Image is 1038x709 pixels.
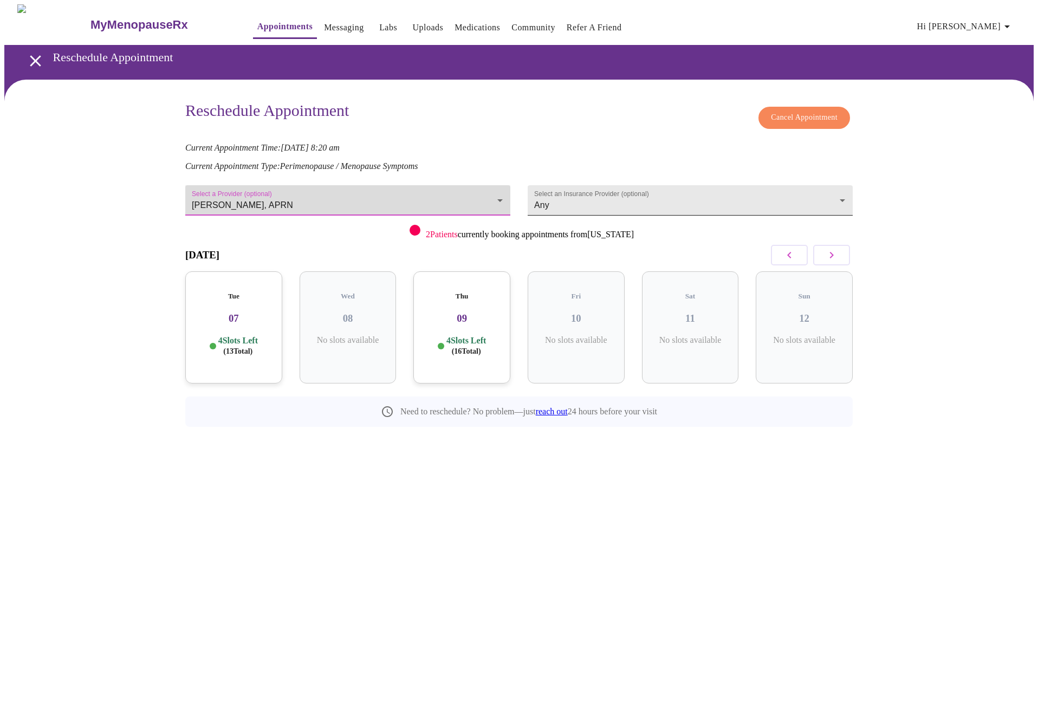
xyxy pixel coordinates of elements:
[223,347,252,355] span: ( 13 Total)
[562,17,626,38] button: Refer a Friend
[253,16,317,39] button: Appointments
[567,20,622,35] a: Refer a Friend
[53,50,978,64] h3: Reschedule Appointment
[764,335,844,345] p: No slots available
[400,407,657,417] p: Need to reschedule? No problem—just 24 hours before your visit
[379,20,397,35] a: Labs
[89,6,231,44] a: MyMenopauseRx
[194,292,274,301] h5: Tue
[455,20,500,35] a: Medications
[536,313,616,324] h3: 10
[511,20,555,35] a: Community
[426,230,634,239] p: currently booking appointments from [US_STATE]
[536,292,616,301] h5: Fri
[913,16,1018,37] button: Hi [PERSON_NAME]
[371,17,406,38] button: Labs
[257,19,313,34] a: Appointments
[194,313,274,324] h3: 07
[764,313,844,324] h3: 12
[764,292,844,301] h5: Sun
[507,17,560,38] button: Community
[422,313,502,324] h3: 09
[413,20,444,35] a: Uploads
[408,17,448,38] button: Uploads
[218,335,258,356] p: 4 Slots Left
[536,407,568,416] a: reach out
[536,335,616,345] p: No slots available
[185,185,510,216] div: [PERSON_NAME], APRN
[426,230,458,239] span: 2 Patients
[90,18,188,32] h3: MyMenopauseRx
[185,249,219,261] h3: [DATE]
[651,292,730,301] h5: Sat
[20,45,51,77] button: open drawer
[308,313,388,324] h3: 08
[917,19,1014,34] span: Hi [PERSON_NAME]
[651,313,730,324] h3: 11
[651,335,730,345] p: No slots available
[324,20,364,35] a: Messaging
[185,101,349,123] h3: Reschedule Appointment
[17,4,89,45] img: MyMenopauseRx Logo
[185,161,418,171] em: Current Appointment Type: Perimenopause / Menopause Symptoms
[758,107,850,129] button: Cancel Appointment
[771,111,838,125] span: Cancel Appointment
[308,292,388,301] h5: Wed
[422,292,502,301] h5: Thu
[450,17,504,38] button: Medications
[528,185,853,216] div: Any
[446,335,486,356] p: 4 Slots Left
[452,347,481,355] span: ( 16 Total)
[185,143,340,152] em: Current Appointment Time: [DATE] 8:20 am
[320,17,368,38] button: Messaging
[308,335,388,345] p: No slots available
